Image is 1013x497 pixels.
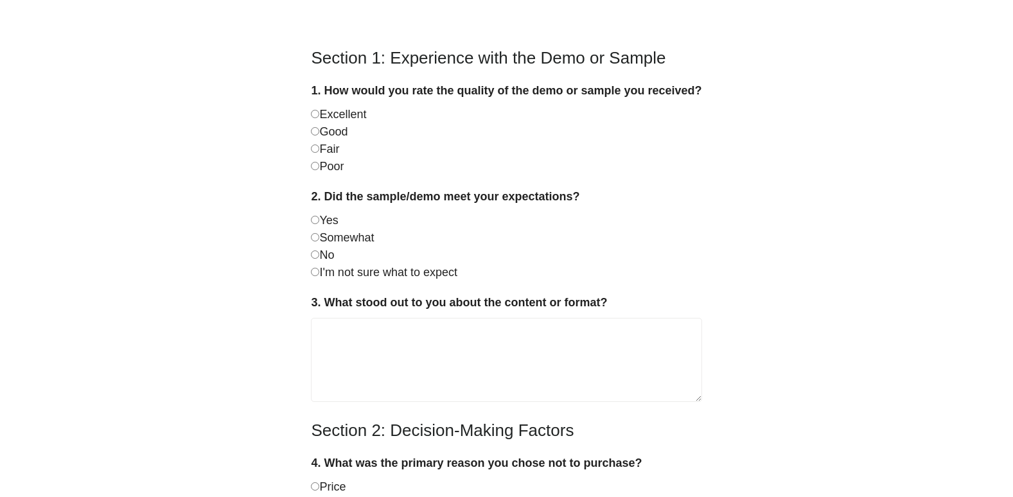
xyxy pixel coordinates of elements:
[311,108,366,121] label: Excellent
[311,250,319,259] input: No
[311,82,701,106] label: 1. How would you rate the quality of the demo or sample you received?
[311,294,701,318] label: 3. What stood out to you about the content or format?
[311,231,374,244] label: Somewhat
[311,268,319,276] input: I'm not sure what to expect
[311,125,348,138] label: Good
[311,455,701,478] label: 4. What was the primary reason you chose not to purchase?
[311,482,319,491] input: Price
[311,266,457,279] label: I'm not sure what to expect
[311,143,339,155] label: Fair
[311,144,319,153] input: Fair
[311,420,701,442] h3: Section 2: Decision-Making Factors
[311,480,346,493] label: Price
[311,216,319,224] input: Yes
[311,214,338,227] label: Yes
[311,188,701,212] label: 2. Did the sample/demo meet your expectations?
[311,160,344,173] label: Poor
[311,127,319,135] input: Good
[311,162,319,170] input: Poor
[311,248,334,261] label: No
[311,233,319,241] input: Somewhat
[311,110,319,118] input: Excellent
[311,48,701,69] h3: Section 1: Experience with the Demo or Sample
